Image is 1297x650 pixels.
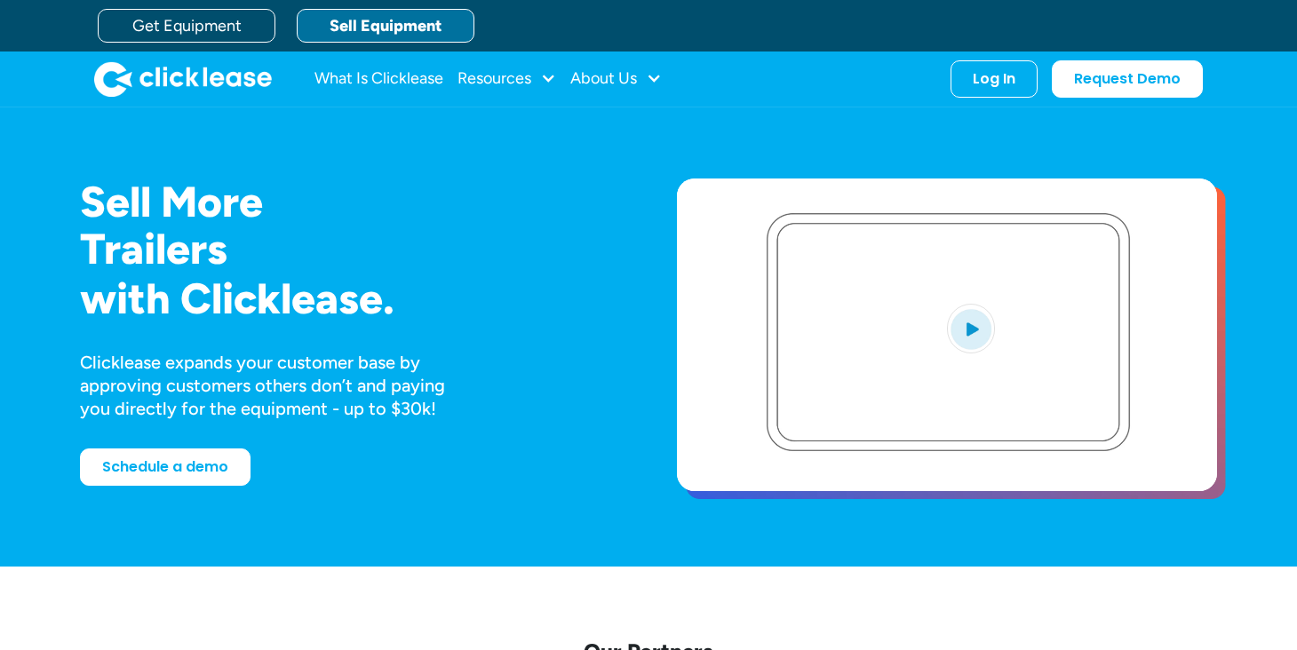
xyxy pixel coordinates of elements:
[80,178,620,226] h1: Sell More
[98,9,275,43] a: Get Equipment
[947,304,995,353] img: Blue play button logo on a light blue circular background
[314,61,443,97] a: What Is Clicklease
[297,9,474,43] a: Sell Equipment
[80,351,478,420] div: Clicklease expands your customer base by approving customers others don’t and paying you directly...
[80,448,251,486] a: Schedule a demo
[973,70,1015,88] div: Log In
[80,226,620,273] h1: Trailers
[1052,60,1203,98] a: Request Demo
[80,275,620,322] h1: with Clicklease.
[94,61,272,97] img: Clicklease logo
